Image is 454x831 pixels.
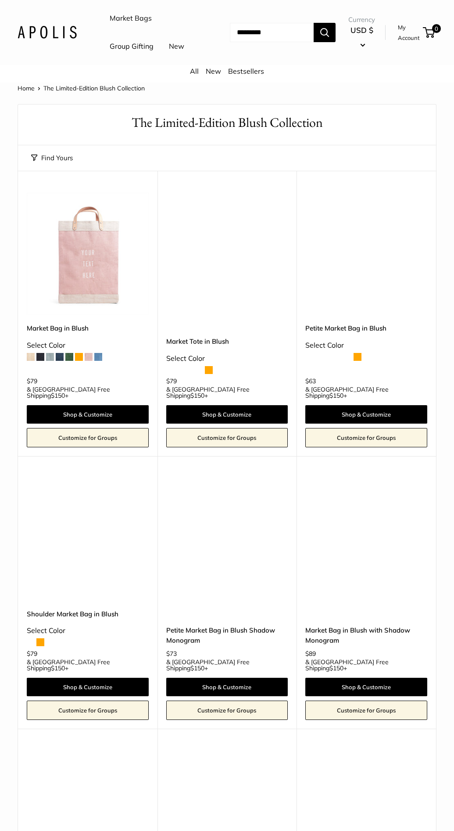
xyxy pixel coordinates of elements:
[27,193,149,315] a: description_Our first Blush Market BagMarket Bag in Blush
[166,386,288,399] span: & [GEOGRAPHIC_DATA] Free Shipping +
[305,339,427,352] div: Select Color
[305,625,427,646] a: Market Bag in Blush with Shadow Monogram
[348,14,375,26] span: Currency
[350,25,373,35] span: USD $
[166,193,288,315] a: Market Tote in BlushMarket Tote in Blush
[305,478,427,600] a: Market Bag in Blush with Shadow MonogramMarket Bag in Blush with Shadow Monogram
[166,678,288,696] a: Shop & Customize
[166,352,288,365] div: Select Color
[166,428,288,447] a: Customize for Groups
[305,193,427,315] a: description_Our first ever Blush CollectionPetite Market Bag in Blush
[31,113,423,132] h1: The Limited-Edition Blush Collection
[230,23,314,42] input: Search...
[305,386,427,399] span: & [GEOGRAPHIC_DATA] Free Shipping +
[27,323,149,333] a: Market Bag in Blush
[51,664,65,672] span: $150
[305,428,427,447] a: Customize for Groups
[432,24,441,33] span: 0
[190,67,199,76] a: All
[305,678,427,696] a: Shop & Customize
[348,23,375,51] button: USD $
[166,377,177,385] span: $79
[305,650,316,658] span: $89
[206,67,221,76] a: New
[18,84,35,92] a: Home
[190,664,204,672] span: $150
[27,478,149,600] a: Shoulder Market Bag in BlushShoulder Market Bag in Blush
[43,84,145,92] span: The Limited-Edition Blush Collection
[314,23,336,42] button: Search
[27,193,149,315] img: description_Our first Blush Market Bag
[305,405,427,424] a: Shop & Customize
[27,377,37,385] span: $79
[305,323,427,333] a: Petite Market Bag in Blush
[424,27,435,38] a: 0
[27,386,149,399] span: & [GEOGRAPHIC_DATA] Free Shipping +
[31,152,73,164] button: Find Yours
[190,392,204,399] span: $150
[166,336,288,346] a: Market Tote in Blush
[166,650,177,658] span: $73
[18,83,145,94] nav: Breadcrumb
[166,478,288,600] a: Petite Market Bag in Blush Shadow MonogramPetite Market Bag in Blush Shadow Monogram
[305,701,427,720] a: Customize for Groups
[169,40,184,53] a: New
[166,659,288,671] span: & [GEOGRAPHIC_DATA] Free Shipping +
[27,609,149,619] a: Shoulder Market Bag in Blush
[27,701,149,720] a: Customize for Groups
[329,392,343,399] span: $150
[27,659,149,671] span: & [GEOGRAPHIC_DATA] Free Shipping +
[305,659,427,671] span: & [GEOGRAPHIC_DATA] Free Shipping +
[329,664,343,672] span: $150
[27,405,149,424] a: Shop & Customize
[110,12,152,25] a: Market Bags
[110,40,154,53] a: Group Gifting
[166,625,288,646] a: Petite Market Bag in Blush Shadow Monogram
[398,22,420,43] a: My Account
[27,339,149,352] div: Select Color
[27,428,149,447] a: Customize for Groups
[27,678,149,696] a: Shop & Customize
[51,392,65,399] span: $150
[18,26,77,39] img: Apolis
[166,701,288,720] a: Customize for Groups
[228,67,264,76] a: Bestsellers
[27,624,149,637] div: Select Color
[27,650,37,658] span: $79
[166,405,288,424] a: Shop & Customize
[305,377,316,385] span: $63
